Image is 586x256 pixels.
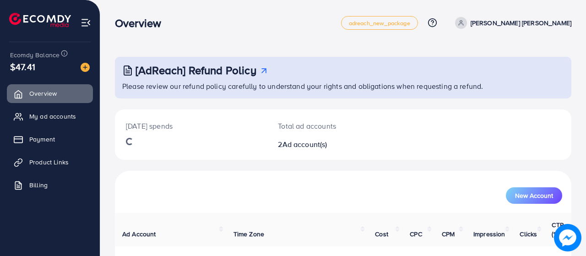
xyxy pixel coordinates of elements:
img: logo [9,13,71,27]
a: Overview [7,84,93,103]
span: $47.41 [10,60,35,73]
p: Total ad accounts [278,120,370,131]
span: adreach_new_package [349,20,410,26]
a: Product Links [7,153,93,171]
span: CPC [410,229,422,239]
span: My ad accounts [29,112,76,121]
button: New Account [506,187,562,204]
span: Product Links [29,158,69,167]
span: Cost [375,229,388,239]
span: Ad account(s) [282,139,327,149]
a: My ad accounts [7,107,93,125]
span: Clicks [520,229,537,239]
span: Impression [473,229,505,239]
span: CTR (%) [552,220,564,239]
img: image [554,224,581,251]
h3: Overview [115,16,168,30]
span: Ecomdy Balance [10,50,60,60]
p: [DATE] spends [126,120,256,131]
p: [PERSON_NAME] [PERSON_NAME] [471,17,571,28]
a: [PERSON_NAME] [PERSON_NAME] [451,17,571,29]
img: image [81,63,90,72]
span: Time Zone [233,229,264,239]
span: Overview [29,89,57,98]
span: Ad Account [122,229,156,239]
h2: 2 [278,140,370,149]
h3: [AdReach] Refund Policy [136,64,256,77]
a: Billing [7,176,93,194]
span: New Account [515,192,553,199]
span: Payment [29,135,55,144]
a: Payment [7,130,93,148]
span: Billing [29,180,48,190]
span: CPM [442,229,455,239]
a: adreach_new_package [341,16,418,30]
p: Please review our refund policy carefully to understand your rights and obligations when requesti... [122,81,566,92]
img: menu [81,17,91,28]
